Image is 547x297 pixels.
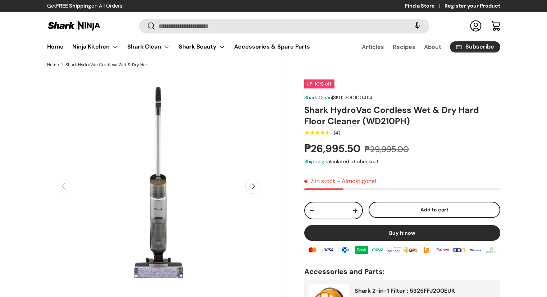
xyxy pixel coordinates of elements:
p: - Almost gone! [337,177,376,185]
summary: Ninja Kitchen [68,40,123,54]
a: Home [47,40,64,54]
img: grabpay [354,245,369,255]
img: billease [386,245,402,255]
span: Subscribe [465,44,494,50]
span: 2001004114 [345,94,373,101]
img: master [305,245,320,255]
strong: ₱26,995.50 [304,142,362,155]
a: Shipping [304,158,324,165]
span: 10% off [304,79,334,88]
span: 7 in stock [304,177,336,185]
s: ₱29,995.00 [365,144,409,155]
a: Home [47,63,59,67]
h1: Shark HydroVac Cordless Wet & Dry Hard Floor Cleaner (WD210PH) [304,104,500,127]
nav: Breadcrumbs [47,61,287,68]
h2: Accessories and Parts: [304,267,500,277]
a: Ninja Kitchen [72,40,119,54]
div: calculated at checkout. [304,158,500,165]
img: maya [370,245,386,255]
a: Shark HydroVac Cordless Wet & Dry Hard Floor Cleaner (WD210PH) [65,63,152,67]
a: Shark Clean [304,94,332,101]
a: Subscribe [450,41,500,52]
img: ubp [419,245,434,255]
summary: Shark Clean [123,40,174,54]
a: Recipes [393,40,415,54]
a: Shark Beauty [179,40,225,54]
span: SKU: [333,94,343,101]
div: 4.5 out of 5.0 stars [304,129,330,136]
a: Shark 2-in-1 Filter : 5325FFJ200EUK [355,287,455,294]
img: bdo [451,245,467,255]
div: (4) [334,130,340,136]
nav: Primary [47,40,310,54]
a: Shark Clean [127,40,170,54]
a: Find a Store [405,2,445,10]
a: Register your Product [445,2,500,10]
img: qrph [435,245,451,255]
span: ★★★★★ [304,129,330,136]
img: gcash [337,245,353,255]
button: Buy it now [304,225,500,241]
img: landbank [484,245,500,255]
p: Get on All Orders! [47,2,124,10]
span: | [332,94,373,101]
button: Add to cart [369,202,500,218]
speech-search-button: Search by voice [406,18,429,34]
img: metrobank [468,245,483,255]
a: Articles [362,40,384,54]
a: Accessories & Spare Parts [234,40,310,54]
a: About [424,40,441,54]
img: bpi [402,245,418,255]
summary: Shark Beauty [174,40,230,54]
strong: FREE Shipping [56,3,91,9]
img: Shark Ninja Philippines [47,19,101,33]
img: visa [321,245,337,255]
nav: Secondary [345,40,500,54]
